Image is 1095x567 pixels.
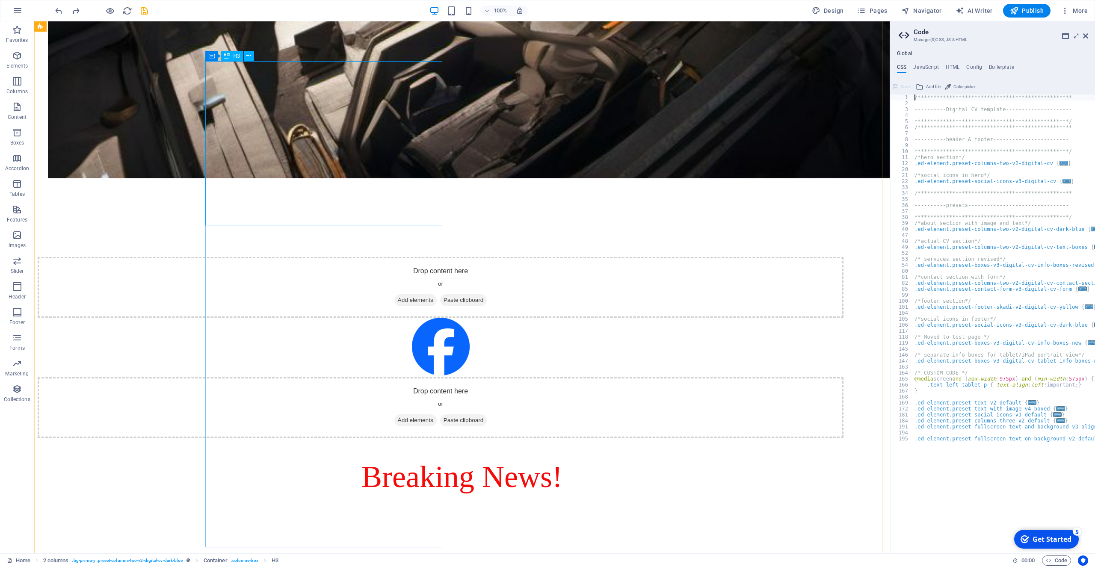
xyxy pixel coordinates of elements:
div: 167 [891,388,914,394]
div: 53 [891,256,914,262]
div: 33 [891,184,914,190]
div: 49 [891,244,914,250]
div: 104 [891,310,914,316]
span: Paste clipboard [406,273,453,285]
p: Images [9,242,26,249]
h2: Code [914,28,1088,36]
div: 184 [891,418,914,424]
span: Publish [1010,6,1044,15]
div: 22 [891,178,914,184]
div: 118 [891,334,914,340]
p: Columns [6,88,28,95]
p: Favorites [6,37,28,44]
div: Drop content here [3,356,809,416]
a: Click to cancel selection. Double-click to open Pages [7,555,30,566]
div: 48 [891,238,914,244]
div: 105 [891,316,914,322]
div: 101 [891,304,914,310]
button: Usercentrics [1078,555,1088,566]
span: Add file [926,82,941,92]
div: 168 [891,394,914,400]
div: 117 [891,328,914,334]
div: 181 [891,412,914,418]
p: Forms [9,345,25,351]
span: Pages [857,6,887,15]
span: More [1061,6,1088,15]
p: Content [8,114,27,121]
h4: CSS [897,64,906,74]
div: 35 [891,196,914,202]
h6: Session time [1012,555,1035,566]
nav: breadcrumb [43,555,279,566]
button: 100% [481,6,511,16]
p: Collections [4,396,30,403]
div: 4 [891,112,914,118]
div: 5 [63,1,72,9]
span: Click to select. Double-click to edit [43,555,69,566]
button: AI Writer [952,4,996,18]
i: Redo: Move elements (Ctrl+Y, ⌘+Y) [71,6,81,16]
span: Click to select. Double-click to edit [272,555,278,566]
button: save [139,6,149,16]
h4: Config [966,64,982,74]
div: 194 [891,430,914,436]
button: Design [808,4,847,18]
p: Boxes [10,139,24,146]
div: 6 [891,124,914,130]
span: : [1027,557,1029,564]
button: Navigator [898,4,945,18]
span: ... [1085,304,1093,309]
div: 169 [891,400,914,406]
h3: Manage (S)CSS, JS & HTML [914,36,1071,44]
p: Header [9,293,26,300]
div: 34 [891,190,914,196]
div: 81 [891,274,914,280]
span: ... [1059,161,1068,165]
div: Get Started 5 items remaining, 0% complete [5,3,69,22]
div: 40 [891,226,914,232]
div: 38 [891,214,914,220]
span: ... [1057,406,1065,411]
div: 191 [891,424,914,430]
div: 82 [891,280,914,286]
div: 7 [891,130,914,136]
p: Elements [6,62,28,69]
div: 99 [891,292,914,298]
div: 147 [891,358,914,364]
p: Features [7,216,27,223]
button: Add file [914,82,942,92]
div: 2 [891,100,914,106]
h4: JavaScript [913,64,938,74]
i: Reload page [122,6,132,16]
button: Color picker [944,82,977,92]
button: Publish [1003,4,1051,18]
span: H3 [234,53,240,59]
p: Marketing [5,370,29,377]
h6: 100% [494,6,507,16]
button: Pages [854,4,891,18]
span: ... [1078,286,1087,291]
span: . bg-primary .preset-columns-two-v2-digital-cv-dark-blue [72,555,183,566]
span: 00 00 [1021,555,1035,566]
span: Add elements [360,393,402,405]
span: Navigator [901,6,942,15]
div: 21 [891,172,914,178]
div: Get Started [23,8,62,18]
button: Code [1042,555,1071,566]
div: 106 [891,322,914,328]
span: ... [1062,179,1071,183]
button: Click here to leave preview mode and continue editing [105,6,115,16]
div: 11 [891,154,914,160]
span: Click to select. Double-click to edit [204,555,228,566]
i: On resize automatically adjust zoom level to fit chosen device. [516,7,524,15]
div: 165 [891,376,914,382]
div: Design (Ctrl+Alt+Y) [808,4,847,18]
div: 8 [891,136,914,142]
div: 36 [891,202,914,208]
div: 1 [891,94,914,100]
span: Code [1046,555,1067,566]
button: undo [53,6,64,16]
p: Tables [9,191,25,198]
span: Color picker [953,82,976,92]
div: 100 [891,298,914,304]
